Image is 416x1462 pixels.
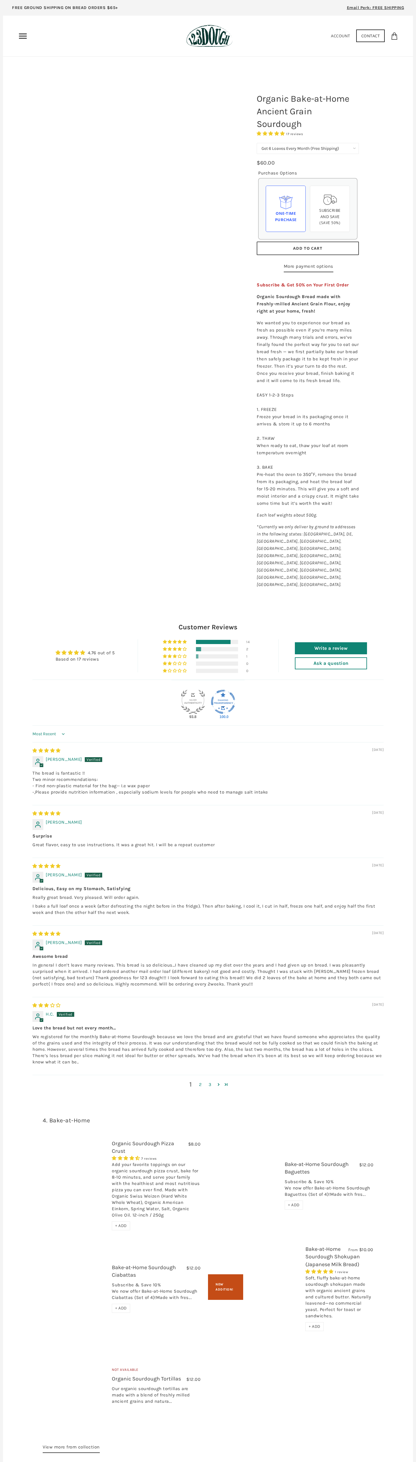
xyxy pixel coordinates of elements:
span: 17 reviews [286,132,303,136]
span: From [348,1247,358,1252]
span: [DATE] [372,747,384,752]
span: + ADD [115,1306,127,1311]
p: Great flavor, easy to use instructions. It was a great hit. I will be a repeat customer [32,842,384,848]
img: Judge.me Diamond Transparent Shop medal [211,690,235,714]
div: 14 [246,640,253,644]
div: 93.8 [188,714,198,719]
h1: Organic Bake-at-Home Ancient Grain Sourdough [252,89,363,133]
span: Email Perk: FREE SHIPPING [347,5,404,10]
a: Bake-at-Home Sourdough Baguettes [285,1161,349,1175]
div: New Addition! [208,1274,243,1300]
span: [DATE] [372,1002,384,1007]
legend: Purchase Options [258,169,297,177]
a: Judge.me Diamond Transparent Shop medal 100.0 [211,690,235,714]
a: Page 2 [196,1081,205,1088]
span: $10.00 [359,1247,373,1252]
a: Bake-at-Home Sourdough Baguettes [216,1154,277,1216]
div: Subscribe & Save 10% We now offer Bake-at-Home Sourdough Baguettes (Set of 4)!Made with fres... [285,1179,373,1201]
div: 82% (14) reviews with 5 star rating [163,640,188,644]
span: 3 star review [32,1003,61,1008]
span: $12.00 [186,1265,200,1271]
span: (Save 50%) [320,220,340,225]
strong: Organic Sourdough Bread made with Freshly-milled Ancient Grain Flour, enjoy right at your home, f... [257,294,350,314]
div: Soft, fluffy bake-at-home sourdough shokupan made with organic ancient grains and cultured butter... [305,1275,373,1322]
span: 7 reviews [141,1157,157,1161]
a: Bake-at-Home Sourdough Ciabattas [43,1269,104,1308]
b: Love the bread but not every month... [32,1025,384,1031]
div: Not Available [112,1367,200,1375]
div: + ADD [112,1304,130,1313]
div: + ADD [305,1322,324,1331]
span: [PERSON_NAME] [46,940,82,945]
span: Subscribe and save [319,208,341,219]
div: 12% (2) reviews with 4 star rating [163,647,188,651]
div: 100.0 [218,714,228,719]
a: Bake-at-Home Sourdough Ciabattas [112,1264,176,1278]
span: [DATE] [372,863,384,868]
span: 4.76 stars [257,131,286,136]
a: Write a review [295,642,367,654]
span: [PERSON_NAME] [46,757,82,762]
div: $60.00 [257,159,275,167]
div: 6% (1) reviews with 3 star rating [163,654,188,659]
span: + ADD [309,1324,320,1329]
p: In general I don’t leave many reviews. This bread is so delicious…I have cleaned up my diet over ... [32,962,384,987]
p: We registered for the monthly Bake-at-Home Sourdough because we love the bread and are grateful t... [32,1034,384,1065]
p: I bake a full loaf once a week (after defrosting the night before in the fridge). Then after baki... [32,903,384,916]
div: 1 [246,654,253,659]
div: Subscribe & Save 10% We now offer Bake-at-Home Sourdough Ciabattas (Set of 4)!Made with fres... [112,1282,200,1304]
a: Organic Sourdough Tortillas [112,1375,181,1382]
div: Our organic sourdough tortillas are made with a blend of freshly milled ancient grains and natura... [112,1386,200,1408]
span: 5 star review [32,863,61,869]
span: + ADD [115,1223,127,1228]
a: View more from collection [43,1443,100,1453]
a: Organic Sourdough Tortillas [43,1346,104,1428]
a: Bake-at-Home Sourdough Shokupan (Japanese Milk Bread) [305,1246,360,1267]
a: Organic Sourdough Pizza Crust [112,1140,174,1154]
p: FREE GROUND SHIPPING ON BREAD ORDERS $65+ [12,5,118,11]
em: Each loaf weights about 500g. [257,512,317,518]
a: More payment options [284,263,333,272]
span: 1 review [335,1270,348,1274]
span: 5 star review [32,811,61,816]
div: + ADD [112,1221,130,1230]
a: 4.76 out of 5 [88,650,115,655]
div: One-time Purchase [271,210,301,223]
span: Add to Cart [293,245,323,251]
select: Sort dropdown [32,728,66,740]
a: FREE GROUND SHIPPING ON BREAD ORDERS $65+ [3,3,127,16]
a: Organic Sourdough Pizza Crust [43,1154,104,1216]
span: $8.00 [188,1141,201,1147]
a: Page 4 [222,1081,230,1088]
nav: Primary [18,31,28,41]
button: Add to Cart [257,242,359,255]
div: + ADD [285,1201,303,1210]
span: 4.29 stars [112,1155,141,1161]
h2: Customer Reviews [32,622,384,632]
a: Contact [356,29,385,42]
span: Subscribe & Get 50% on Your First Order [257,282,349,288]
a: Ask a question [295,657,367,669]
a: Organic Bake-at-Home Ancient Grain Sourdough [30,87,233,210]
span: + ADD [288,1202,300,1208]
a: Page 3 [205,1081,215,1088]
div: Silver Authentic Shop. At least 90% of published reviews are verified reviews [181,690,205,714]
p: We wanted you to experience our bread as fresh as possible even if you’re many miles away. Throug... [257,319,359,507]
div: Diamond Transparent Shop. Published 100% of verified reviews received in total [211,690,235,714]
span: 5 star review [32,748,61,753]
div: Average rating is 4.76 stars [56,649,115,656]
span: 5.00 stars [305,1269,335,1274]
span: $12.00 [186,1377,200,1382]
div: 2 [246,647,253,651]
em: *Currently we only deliver by ground to addresses in the following states: [GEOGRAPHIC_DATA], DE,... [257,524,356,587]
a: Judge.me Silver Authentic Shop medal 93.8 [181,690,205,714]
b: Surprise [32,833,384,839]
b: Awesome bread [32,953,384,960]
img: Judge.me Silver Authentic Shop medal [181,690,205,714]
span: [PERSON_NAME] [46,819,82,825]
span: $12.00 [359,1162,373,1167]
b: Delicious, Easy on my Stomach, Satisfying [32,886,384,892]
span: [DATE] [372,810,384,815]
span: [PERSON_NAME] [46,872,82,878]
a: Email Perk: FREE SHIPPING [338,3,413,16]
